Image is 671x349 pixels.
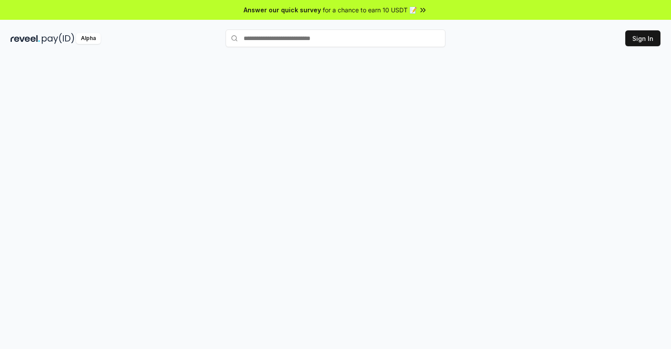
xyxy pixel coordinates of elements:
[323,5,417,15] span: for a chance to earn 10 USDT 📝
[625,30,660,46] button: Sign In
[42,33,74,44] img: pay_id
[11,33,40,44] img: reveel_dark
[76,33,101,44] div: Alpha
[244,5,321,15] span: Answer our quick survey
